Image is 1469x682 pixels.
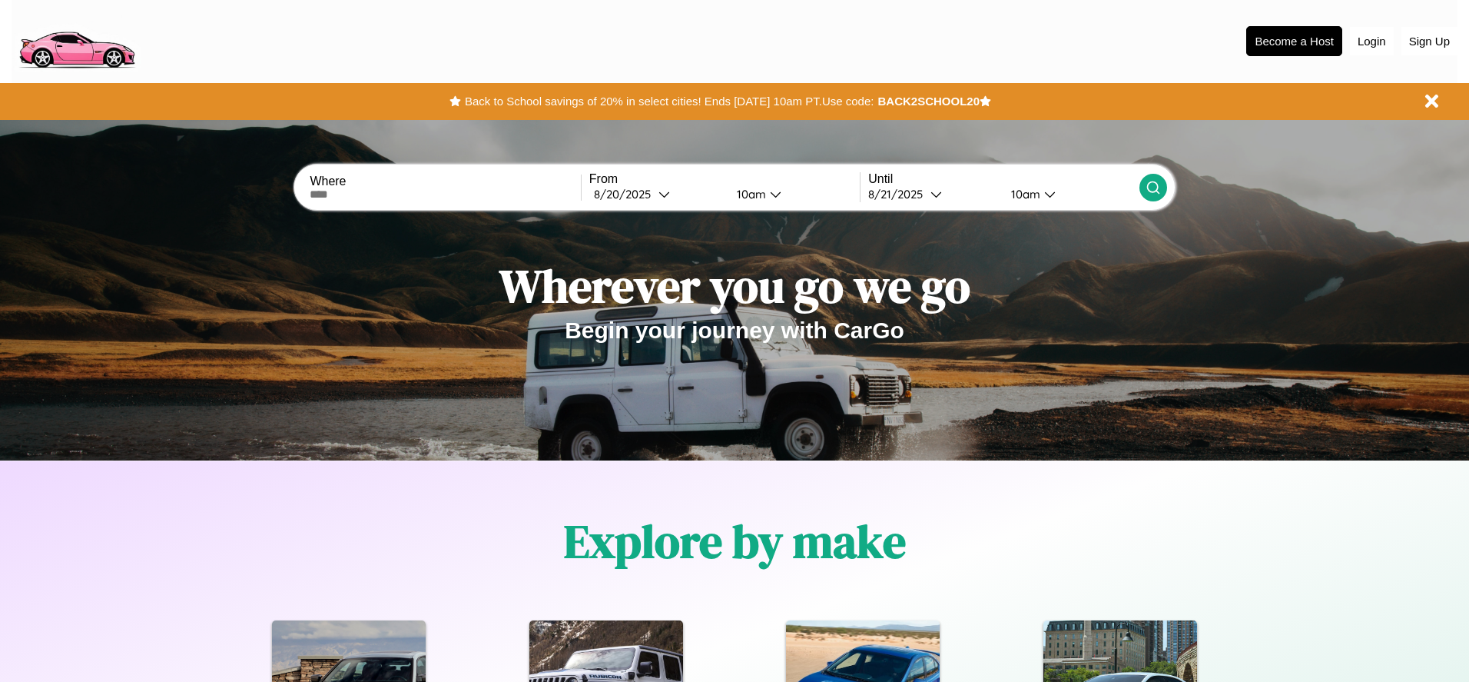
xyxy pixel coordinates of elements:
div: 8 / 20 / 2025 [594,187,658,201]
h1: Explore by make [564,510,906,573]
div: 8 / 21 / 2025 [868,187,930,201]
button: 10am [999,186,1139,202]
button: Login [1350,27,1394,55]
button: Back to School savings of 20% in select cities! Ends [DATE] 10am PT.Use code: [461,91,877,112]
div: 10am [1003,187,1044,201]
label: Until [868,172,1139,186]
button: Sign Up [1401,27,1457,55]
button: 8/20/2025 [589,186,725,202]
div: 10am [729,187,770,201]
button: Become a Host [1246,26,1342,56]
img: logo [12,8,141,72]
button: 10am [725,186,860,202]
label: Where [310,175,580,188]
label: From [589,172,860,186]
b: BACK2SCHOOL20 [877,95,980,108]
